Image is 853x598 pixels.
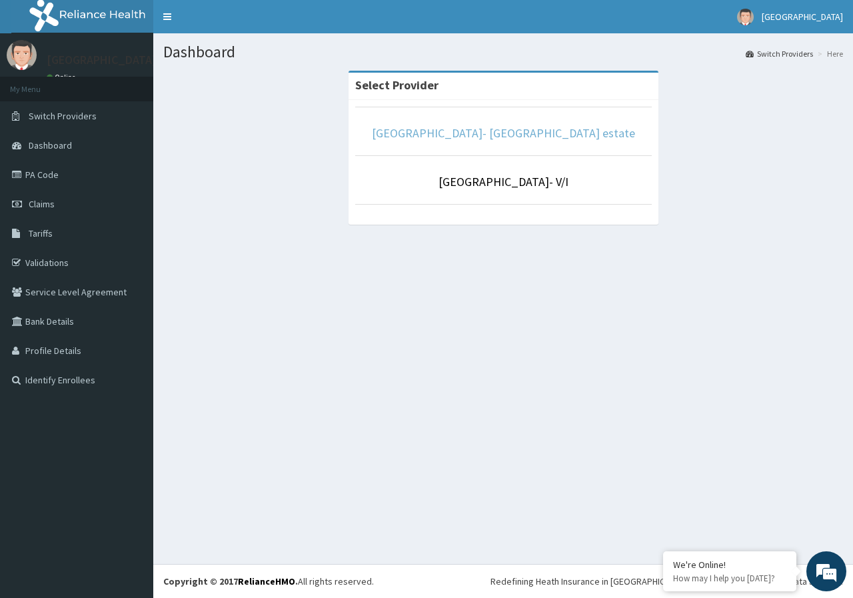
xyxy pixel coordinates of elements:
[25,67,54,100] img: d_794563401_company_1708531726252_794563401
[29,198,55,210] span: Claims
[238,575,295,587] a: RelianceHMO
[47,73,79,82] a: Online
[219,7,251,39] div: Minimize live chat window
[746,48,813,59] a: Switch Providers
[737,9,754,25] img: User Image
[47,54,157,66] p: [GEOGRAPHIC_DATA]
[163,575,298,587] strong: Copyright © 2017 .
[29,110,97,122] span: Switch Providers
[29,139,72,151] span: Dashboard
[7,40,37,70] img: User Image
[438,174,568,189] a: [GEOGRAPHIC_DATA]- V/I
[7,364,254,411] textarea: Type your message and hit 'Enter'
[153,564,853,598] footer: All rights reserved.
[77,168,184,303] span: We're online!
[762,11,843,23] span: [GEOGRAPHIC_DATA]
[673,573,786,584] p: How may I help you today?
[490,575,843,588] div: Redefining Heath Insurance in [GEOGRAPHIC_DATA] using Telemedicine and Data Science!
[69,75,224,92] div: Chat with us now
[372,125,635,141] a: [GEOGRAPHIC_DATA]- [GEOGRAPHIC_DATA] estate
[673,559,786,571] div: We're Online!
[163,43,843,61] h1: Dashboard
[355,77,438,93] strong: Select Provider
[29,227,53,239] span: Tariffs
[814,48,843,59] li: Here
